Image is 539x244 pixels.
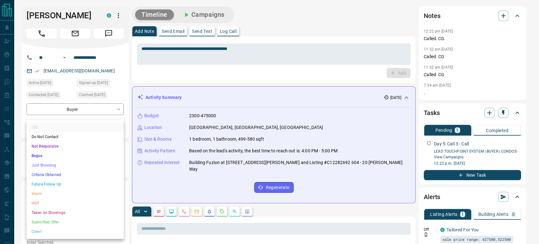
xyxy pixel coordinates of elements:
li: Client [27,227,124,236]
li: Just Browsing [27,161,124,170]
li: Do Not Contact [27,132,124,142]
li: Not Responsive [27,142,124,151]
li: Taken on Showings [27,208,124,217]
li: Criteria Obtained [27,170,124,180]
li: Future Follow Up [27,180,124,189]
li: Submitted Offer [27,217,124,227]
li: Warm [27,189,124,198]
li: HOT [27,198,124,208]
li: Bogus [27,151,124,161]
